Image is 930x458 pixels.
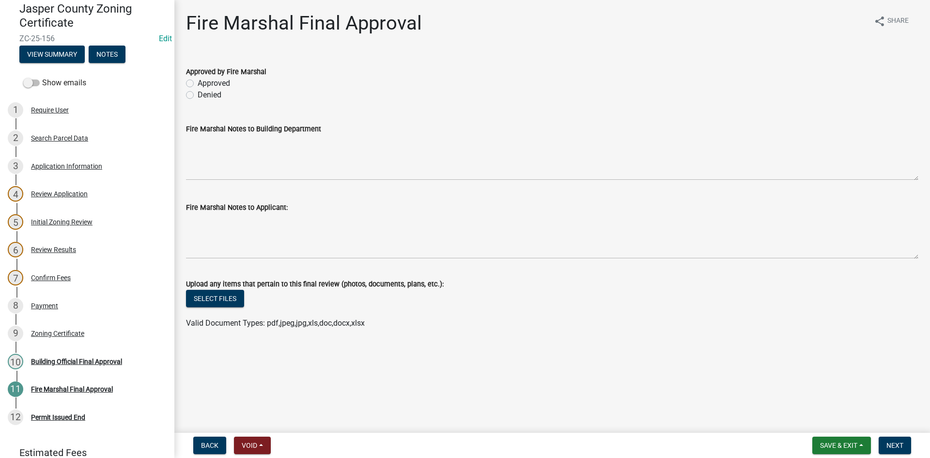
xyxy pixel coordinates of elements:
[19,34,155,43] span: ZC-25-156
[8,326,23,341] div: 9
[8,410,23,425] div: 12
[31,163,102,170] div: Application Information
[8,158,23,174] div: 3
[242,442,257,449] span: Void
[201,442,218,449] span: Back
[31,190,88,197] div: Review Application
[31,107,69,113] div: Require User
[19,2,167,30] h4: Jasper County Zoning Certificate
[8,102,23,118] div: 1
[8,214,23,230] div: 5
[887,16,909,27] span: Share
[186,126,321,133] label: Fire Marshal Notes to Building Department
[8,354,23,369] div: 10
[159,34,172,43] wm-modal-confirm: Edit Application Number
[186,318,365,328] span: Valid Document Types: pdf,jpeg,jpg,xls,doc,docx,xlsx
[186,205,288,211] label: Fire Marshal Notes to Applicant:
[23,77,86,89] label: Show emails
[31,135,88,142] div: Search Parcel Data
[874,16,885,27] i: share
[8,270,23,285] div: 7
[31,302,58,309] div: Payment
[8,186,23,202] div: 4
[8,130,23,146] div: 2
[89,46,125,63] button: Notes
[186,290,244,307] button: Select files
[879,437,911,454] button: Next
[820,442,857,449] span: Save & Exit
[159,34,172,43] a: Edit
[186,281,444,288] label: Upload any items that pertain to this final review (photos, documents, plans, etc.):
[31,386,113,393] div: Fire Marshal Final Approval
[8,381,23,397] div: 11
[8,242,23,257] div: 6
[186,69,266,76] label: Approved by Fire Marshal
[8,298,23,314] div: 8
[866,12,916,31] button: shareShare
[812,437,871,454] button: Save & Exit
[31,358,122,365] div: Building Official Final Approval
[31,414,85,421] div: Permit Issued End
[89,51,125,59] wm-modal-confirm: Notes
[31,330,84,337] div: Zoning Certificate
[198,78,230,89] label: Approved
[234,437,271,454] button: Void
[31,274,71,281] div: Confirm Fees
[31,246,76,253] div: Review Results
[19,51,85,59] wm-modal-confirm: Summary
[19,46,85,63] button: View Summary
[193,437,226,454] button: Back
[198,89,221,101] label: Denied
[186,12,422,35] h1: Fire Marshal Final Approval
[31,219,93,225] div: Initial Zoning Review
[886,442,903,449] span: Next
